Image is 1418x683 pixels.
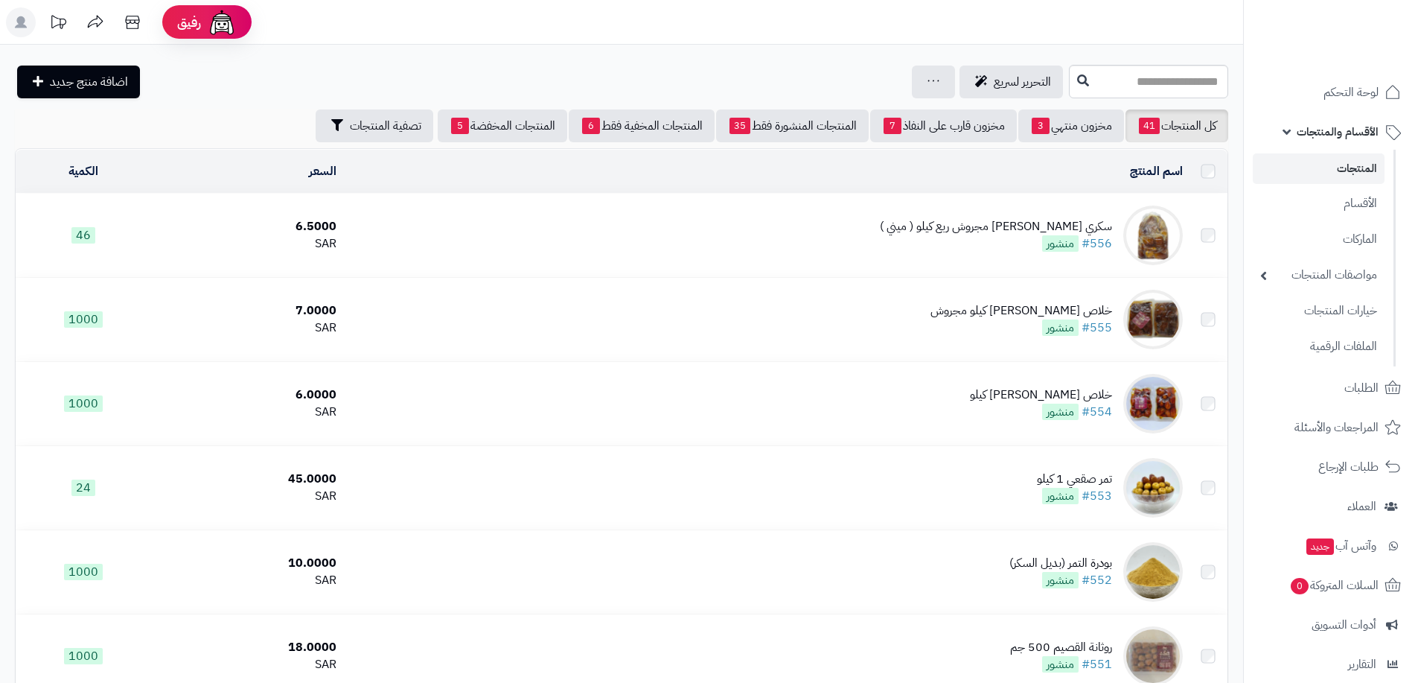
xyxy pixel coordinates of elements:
img: بودرة التمر (بديل السكر) [1123,542,1183,602]
span: 24 [71,480,95,496]
div: 6.0000 [156,387,336,404]
a: الأقسام [1253,188,1385,220]
a: اضافة منتج جديد [17,66,140,98]
span: 35 [729,118,750,134]
span: منشور [1042,320,1079,336]
div: SAR [156,572,336,589]
div: 7.0000 [156,302,336,320]
span: رفيق [177,13,201,31]
a: #554 [1082,403,1112,421]
div: SAR [156,404,336,421]
a: مخزون قارب على النفاذ7 [870,109,1017,142]
span: تصفية المنتجات [350,117,421,135]
a: تحديثات المنصة [39,7,77,41]
a: السعر [309,162,336,180]
span: 0 [1291,578,1309,594]
span: 1000 [64,564,103,580]
a: المنتجات [1253,153,1385,184]
span: 1000 [64,648,103,664]
span: 1000 [64,395,103,412]
span: اضافة منتج جديد [50,73,128,91]
a: #552 [1082,571,1112,589]
span: أدوات التسويق [1312,614,1376,635]
span: الطلبات [1344,378,1379,398]
a: #551 [1082,655,1112,673]
img: ai-face.png [207,7,237,37]
button: تصفية المنتجات [316,109,433,142]
span: التحرير لسريع [994,73,1051,91]
a: #553 [1082,487,1112,505]
a: مخزون منتهي3 [1018,109,1124,142]
div: سكري [PERSON_NAME] مجروش ربع كيلو ( ميني ) [880,218,1112,235]
span: منشور [1042,235,1079,252]
a: السلات المتروكة0 [1253,568,1409,603]
a: الكمية [68,162,98,180]
div: SAR [156,320,336,337]
a: لوحة التحكم [1253,74,1409,110]
div: SAR [156,656,336,673]
span: 41 [1139,118,1160,134]
a: أدوات التسويق [1253,607,1409,643]
span: منشور [1042,404,1079,420]
img: خلاص القصيم ربع كيلو مجروش [1123,290,1183,349]
span: الأقسام والمنتجات [1297,121,1379,142]
div: SAR [156,488,336,505]
div: خلاص [PERSON_NAME] كيلو [970,387,1112,404]
div: تمر صقعي 1 كيلو [1037,471,1112,488]
a: #556 [1082,235,1112,252]
span: 6 [582,118,600,134]
a: كل المنتجات41 [1125,109,1228,142]
div: 45.0000 [156,471,336,488]
span: 3 [1032,118,1050,134]
div: 18.0000 [156,639,336,656]
span: جديد [1306,539,1334,555]
span: لوحة التحكم [1323,82,1379,103]
span: السلات المتروكة [1289,575,1379,596]
a: العملاء [1253,489,1409,524]
span: 46 [71,227,95,244]
div: خلاص [PERSON_NAME] كيلو مجروش [930,302,1112,320]
a: التقارير [1253,647,1409,682]
div: 6.5000 [156,218,336,235]
a: مواصفات المنتجات [1253,259,1385,291]
div: SAR [156,235,336,252]
div: بودرة التمر (بديل السكر) [1009,555,1112,572]
span: وآتس آب [1305,536,1376,556]
span: طلبات الإرجاع [1318,457,1379,477]
span: منشور [1042,572,1079,588]
a: #555 [1082,319,1112,337]
img: تمر صقعي 1 كيلو [1123,458,1183,518]
a: الماركات [1253,223,1385,255]
span: العملاء [1347,496,1376,517]
a: التحرير لسريع [959,66,1063,98]
span: 7 [884,118,901,134]
span: 1000 [64,311,103,328]
a: المنتجات المنشورة فقط35 [716,109,869,142]
a: المراجعات والأسئلة [1253,410,1409,445]
a: المنتجات المخفية فقط6 [569,109,715,142]
span: التقارير [1348,654,1376,675]
img: سكري ضميد يدوي مجروش ربع كيلو ( ميني ) [1123,206,1183,265]
span: المراجعات والأسئلة [1294,417,1379,438]
span: 5 [451,118,469,134]
div: 10.0000 [156,555,336,572]
img: خلاص القصيم ربع كيلو [1123,374,1183,433]
div: روثانة القصيم 500 جم [1010,639,1112,656]
a: اسم المنتج [1130,162,1183,180]
a: وآتس آبجديد [1253,528,1409,564]
a: الطلبات [1253,370,1409,406]
a: طلبات الإرجاع [1253,449,1409,485]
a: المنتجات المخفضة5 [438,109,567,142]
span: منشور [1042,488,1079,504]
a: الملفات الرقمية [1253,331,1385,363]
span: منشور [1042,656,1079,673]
a: خيارات المنتجات [1253,295,1385,327]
